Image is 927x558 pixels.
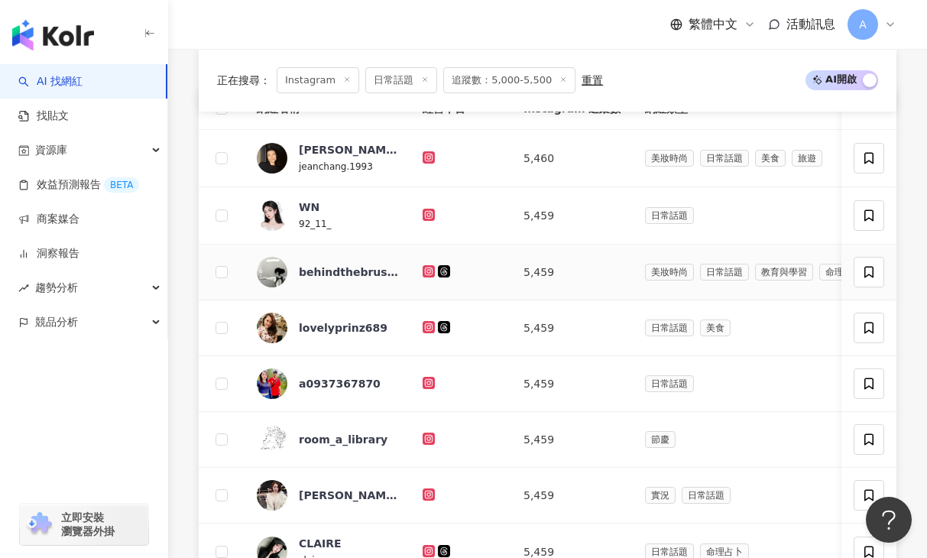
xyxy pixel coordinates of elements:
[511,245,633,300] td: 5,459
[700,150,749,167] span: 日常話題
[257,368,398,399] a: KOL Avatara0937367870
[257,424,287,455] img: KOL Avatar
[299,376,381,391] div: a0937367870
[866,497,912,543] iframe: Help Scout Beacon - Open
[277,67,359,93] span: Instagram
[511,130,633,187] td: 5,460
[35,305,78,339] span: 競品分析
[299,432,387,447] div: room_a_library
[792,150,822,167] span: 旅遊
[645,375,694,392] span: 日常話題
[35,133,67,167] span: 資源庫
[299,161,373,172] span: jeanchang.1993
[859,16,867,33] span: A
[645,320,694,336] span: 日常話題
[12,20,94,50] img: logo
[257,480,287,511] img: KOL Avatar
[299,142,398,157] div: [PERSON_NAME]
[257,424,398,455] a: KOL Avatarroom_a_library
[645,431,676,448] span: 節慶
[24,512,54,537] img: chrome extension
[582,74,603,86] div: 重置
[700,264,749,281] span: 日常話題
[755,264,813,281] span: 教育與學習
[257,480,398,511] a: KOL Avatar[PERSON_NAME]
[689,16,737,33] span: 繁體中文
[257,142,398,174] a: KOL Avatar[PERSON_NAME]jeanchang.1993
[257,143,287,174] img: KOL Avatar
[257,257,287,287] img: KOL Avatar
[299,200,319,215] div: WN
[18,283,29,294] span: rise
[257,313,398,343] a: KOL Avatarlovelyprinz689
[299,488,398,503] div: [PERSON_NAME]
[61,511,115,538] span: 立即安裝 瀏覽器外掛
[20,504,148,545] a: chrome extension立即安裝 瀏覽器外掛
[365,67,437,93] span: 日常話題
[511,187,633,245] td: 5,459
[786,17,835,31] span: 活動訊息
[645,264,694,281] span: 美妝時尚
[755,150,786,167] span: 美食
[511,300,633,356] td: 5,459
[257,200,287,231] img: KOL Avatar
[18,177,139,193] a: 效益預測報告BETA
[18,246,79,261] a: 洞察報告
[217,74,271,86] span: 正在搜尋 ：
[511,356,633,412] td: 5,459
[18,212,79,227] a: 商案媒合
[257,368,287,399] img: KOL Avatar
[819,264,868,281] span: 命理占卜
[18,74,83,89] a: searchAI 找網紅
[257,200,398,232] a: KOL AvatarWN92_11_
[35,271,78,305] span: 趨勢分析
[645,207,694,224] span: 日常話題
[682,487,731,504] span: 日常話題
[257,313,287,343] img: KOL Avatar
[299,219,332,229] span: 92_11_
[18,109,69,124] a: 找貼文
[511,412,633,468] td: 5,459
[645,150,694,167] span: 美妝時尚
[257,257,398,287] a: KOL Avatarbehindthebrushes_onthepaper_
[443,67,575,93] span: 追蹤數：5,000-5,500
[645,487,676,504] span: 實況
[299,320,387,336] div: lovelyprinz689
[299,264,398,280] div: behindthebrushes_onthepaper_
[700,320,731,336] span: 美食
[511,468,633,524] td: 5,459
[299,536,342,551] div: CLAIRE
